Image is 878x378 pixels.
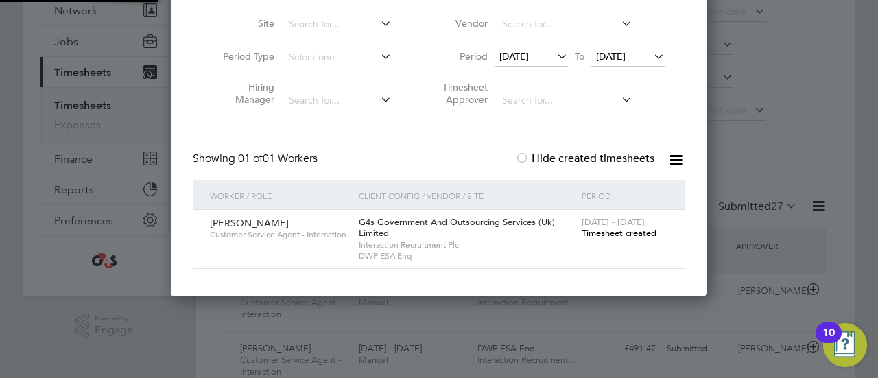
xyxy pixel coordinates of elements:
[210,229,348,240] span: Customer Service Agent - Interaction
[359,250,575,261] span: DWP ESA Enq
[571,47,589,65] span: To
[426,17,488,29] label: Vendor
[206,180,355,211] div: Worker / Role
[284,48,392,67] input: Select one
[497,91,632,110] input: Search for...
[822,333,835,351] div: 10
[596,50,626,62] span: [DATE]
[515,152,654,165] label: Hide created timesheets
[499,50,529,62] span: [DATE]
[359,239,575,250] span: Interaction Recruitment Plc
[355,180,578,211] div: Client Config / Vendor / Site
[284,15,392,34] input: Search for...
[210,217,289,229] span: [PERSON_NAME]
[582,216,645,228] span: [DATE] - [DATE]
[578,180,671,211] div: Period
[823,323,867,367] button: Open Resource Center, 10 new notifications
[497,15,632,34] input: Search for...
[213,81,274,106] label: Hiring Manager
[426,50,488,62] label: Period
[238,152,263,165] span: 01 of
[213,50,274,62] label: Period Type
[284,91,392,110] input: Search for...
[359,216,555,239] span: G4s Government And Outsourcing Services (Uk) Limited
[582,227,656,239] span: Timesheet created
[238,152,318,165] span: 01 Workers
[426,81,488,106] label: Timesheet Approver
[213,17,274,29] label: Site
[193,152,320,166] div: Showing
